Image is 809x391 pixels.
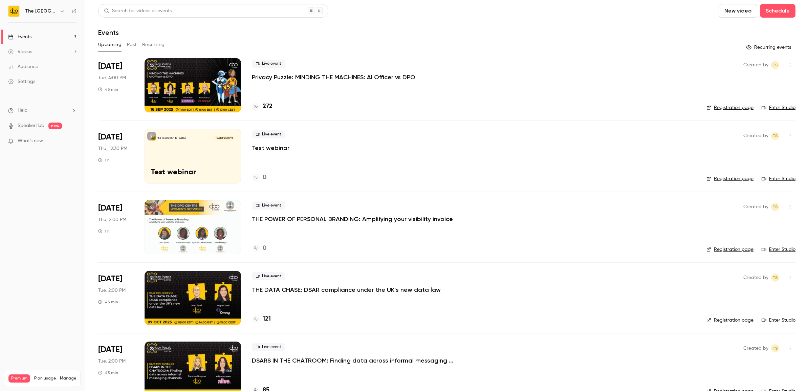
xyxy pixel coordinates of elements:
span: Premium [8,374,30,383]
div: 1 h [98,157,110,163]
div: Oct 2 Thu, 2:00 PM (Europe/London) [98,200,134,254]
span: Live event [252,343,285,351]
span: TS [772,274,778,282]
span: Created by [743,61,768,69]
span: Created by [743,203,768,211]
div: Oct 7 Tue, 2:00 PM (Europe/London) [98,271,134,325]
button: Past [127,39,137,50]
a: Registration page [706,175,753,182]
button: Recurring [142,39,165,50]
span: Plan usage [34,376,56,381]
span: Created by [743,344,768,352]
span: TS [772,61,778,69]
a: SpeakerHub [18,122,44,129]
div: Settings [8,78,35,85]
a: 0 [252,173,266,182]
span: Tue, 2:00 PM [98,287,126,294]
a: Test webinar [252,144,289,152]
span: [DATE] [98,203,122,214]
button: New video [719,4,757,18]
span: Taylor Swann [771,203,779,211]
p: The [GEOGRAPHIC_DATA] [157,136,185,140]
span: Taylor Swann [771,344,779,352]
img: The DPO Centre [8,6,19,17]
a: Enter Studio [762,104,795,111]
p: Test webinar [151,168,235,177]
a: Test webinar The [GEOGRAPHIC_DATA][DATE] 12:30 PMTest webinar [145,129,241,183]
a: 272 [252,102,272,111]
span: new [48,123,62,129]
a: 121 [252,314,271,324]
div: 45 min [98,87,118,92]
span: Taylor Swann [771,274,779,282]
span: [DATE] [98,274,122,284]
div: 45 min [98,299,118,305]
div: Events [8,34,31,40]
a: Enter Studio [762,317,795,324]
div: Videos [8,48,32,55]
span: [DATE] 12:30 PM [214,136,234,140]
span: [DATE] [98,344,122,355]
span: TS [772,203,778,211]
button: Schedule [760,4,795,18]
div: 1 h [98,229,110,234]
h1: Events [98,28,119,37]
h4: 272 [263,102,272,111]
span: Created by [743,274,768,282]
h6: The [GEOGRAPHIC_DATA] [25,8,57,15]
span: Live event [252,60,285,68]
span: Thu, 12:30 PM [98,145,127,152]
a: Enter Studio [762,175,795,182]
h4: 0 [263,244,266,253]
span: Live event [252,272,285,280]
li: help-dropdown-opener [8,107,76,114]
div: Sep 25 Thu, 12:30 PM (Europe/London) [98,129,134,183]
a: Registration page [706,104,753,111]
span: TS [772,132,778,140]
span: Taylor Swann [771,61,779,69]
h4: 121 [263,314,271,324]
span: Live event [252,130,285,138]
a: Registration page [706,317,753,324]
div: Sep 16 Tue, 4:00 PM (Europe/London) [98,58,134,112]
h4: 0 [263,173,266,182]
a: DSARS IN THE CHATROOM: Finding data across informal messaging channels [252,356,455,365]
span: Help [18,107,27,114]
a: THE DATA CHASE: DSAR compliance under the UK’s new data law [252,286,441,294]
span: [DATE] [98,61,122,72]
button: Recurring events [743,42,795,53]
span: Taylor Swann [771,132,779,140]
span: Created by [743,132,768,140]
div: Search for videos or events [104,7,172,15]
span: Tue, 4:00 PM [98,74,126,81]
a: Manage [60,376,76,381]
span: What's new [18,137,43,145]
span: Live event [252,201,285,210]
a: Registration page [706,246,753,253]
a: Enter Studio [762,246,795,253]
span: Thu, 2:00 PM [98,216,126,223]
a: Privacy Puzzle: MINDING THE MACHINES: AI Officer vs DPO [252,73,415,81]
span: [DATE] [98,132,122,143]
a: 0 [252,244,266,253]
span: Tue, 2:00 PM [98,358,126,365]
span: TS [772,344,778,352]
div: 45 min [98,370,118,375]
button: Upcoming [98,39,122,50]
a: THE POWER OF PERSONAL BRANDING: Amplifying your visibility invoice [252,215,453,223]
div: Audience [8,63,38,70]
